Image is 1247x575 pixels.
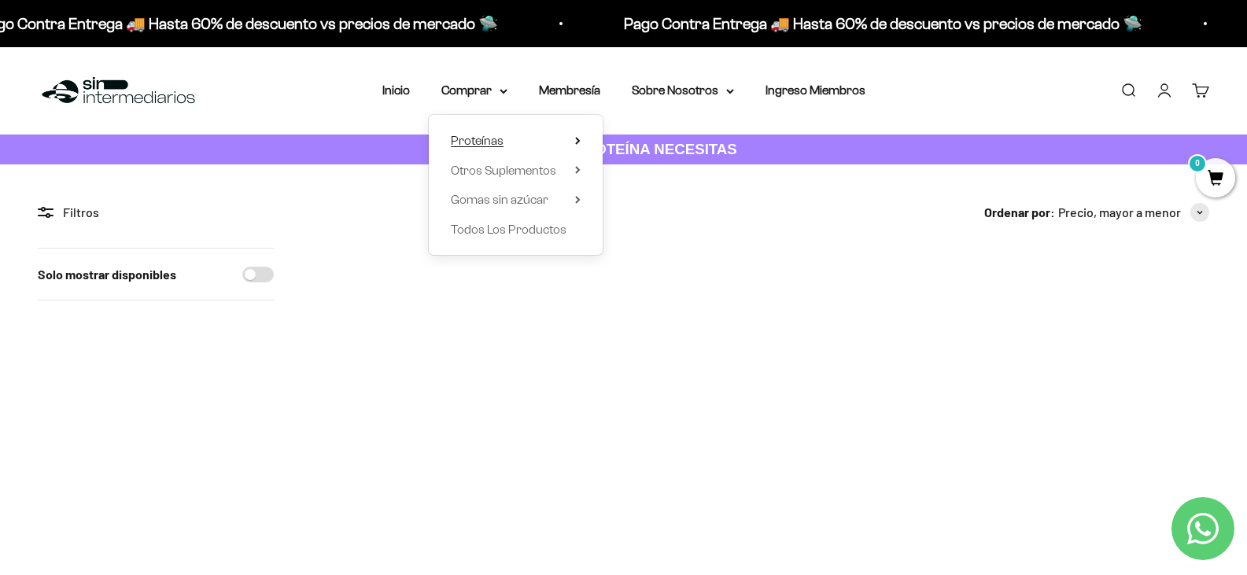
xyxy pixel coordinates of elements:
span: Precio, mayor a menor [1058,202,1181,223]
summary: Sobre Nosotros [632,80,734,101]
button: Precio, mayor a menor [1058,202,1209,223]
span: Otros Suplementos [451,164,556,177]
span: Todos Los Productos [451,223,566,236]
span: Proteínas [451,134,504,147]
a: Todos Los Productos [451,219,581,240]
summary: Gomas sin azúcar [451,190,581,210]
strong: CUANTA PROTEÍNA NECESITAS [510,141,737,157]
summary: Otros Suplementos [451,160,581,181]
a: Ingreso Miembros [766,83,865,97]
a: 0 [1196,171,1235,188]
span: Gomas sin azúcar [451,193,548,206]
span: Ordenar por: [984,202,1055,223]
p: Pago Contra Entrega 🚚 Hasta 60% de descuento vs precios de mercado 🛸 [619,11,1138,36]
a: Inicio [382,83,410,97]
a: Membresía [539,83,600,97]
label: Solo mostrar disponibles [38,264,176,285]
div: Filtros [38,202,274,223]
mark: 0 [1188,154,1207,173]
summary: Comprar [441,80,507,101]
summary: Proteínas [451,131,581,151]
